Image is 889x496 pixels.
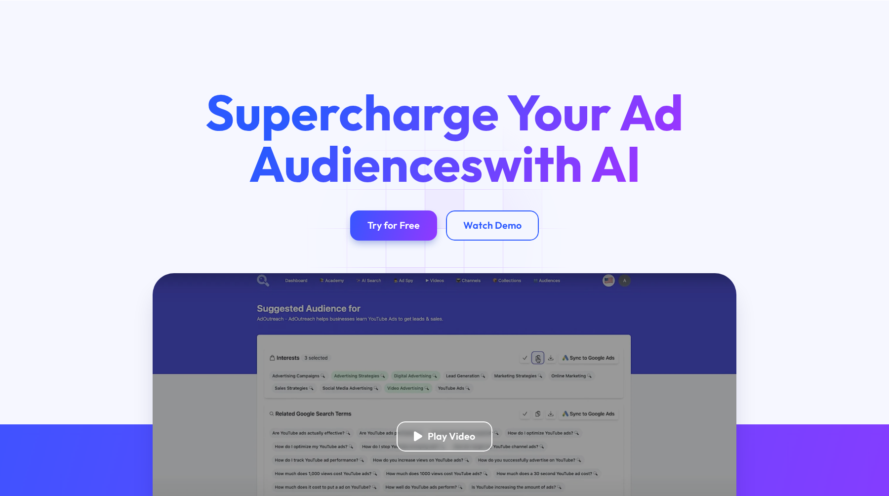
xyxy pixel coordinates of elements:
span: with AI [483,132,641,195]
div: Watch Demo [463,219,522,232]
div: Play Video [428,430,475,443]
div: Try for Free [367,219,420,232]
a: Try for Free [350,210,437,241]
h1: Supercharge Your Ad Audiences [185,86,704,189]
